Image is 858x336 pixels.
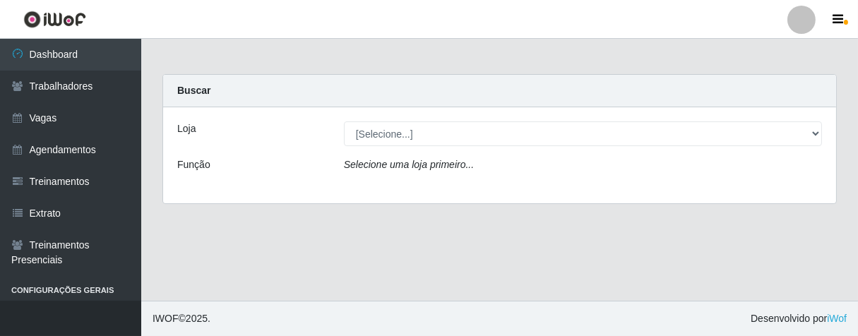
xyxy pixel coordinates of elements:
img: CoreUI Logo [23,11,86,28]
a: iWof [827,313,847,324]
label: Função [177,157,210,172]
i: Selecione uma loja primeiro... [344,159,474,170]
span: Desenvolvido por [751,311,847,326]
strong: Buscar [177,85,210,96]
span: © 2025 . [153,311,210,326]
span: IWOF [153,313,179,324]
label: Loja [177,121,196,136]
